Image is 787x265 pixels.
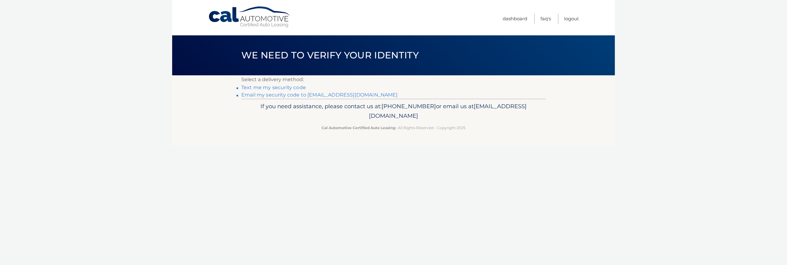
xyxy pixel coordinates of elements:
a: Logout [564,14,579,24]
p: - All Rights Reserved - Copyright 2025 [245,125,542,131]
a: Text me my security code [241,85,306,90]
a: FAQ's [540,14,551,24]
strong: Cal Automotive Certified Auto Leasing [322,125,395,130]
p: If you need assistance, please contact us at: or email us at [245,101,542,121]
a: Cal Automotive [208,6,291,28]
p: Select a delivery method: [241,75,546,84]
span: We need to verify your identity [241,49,419,61]
span: [PHONE_NUMBER] [382,103,436,110]
a: Dashboard [503,14,527,24]
a: Email my security code to [EMAIL_ADDRESS][DOMAIN_NAME] [241,92,398,98]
